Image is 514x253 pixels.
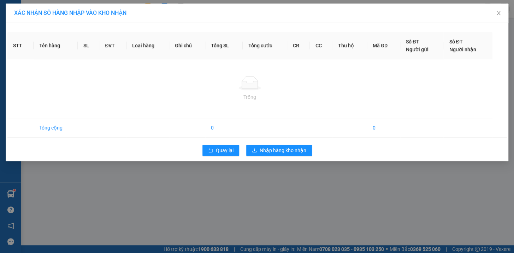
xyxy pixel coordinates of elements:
b: Sao Việt [43,17,86,28]
th: Tổng cước [243,32,287,59]
td: 0 [205,118,243,138]
span: rollback [208,148,213,153]
th: Tên hàng [34,32,78,59]
th: STT [7,32,34,59]
th: Mã GD [367,32,400,59]
button: downloadNhập hàng kho nhận [246,145,312,156]
th: Ghi chú [169,32,205,59]
th: Loại hàng [126,32,169,59]
span: close [496,10,501,16]
th: Thu hộ [332,32,367,59]
span: XÁC NHẬN SỐ HÀNG NHẬP VÀO KHO NHẬN [14,10,126,16]
span: Số ĐT [449,39,462,44]
span: Người gửi [406,47,429,52]
th: Tổng SL [205,32,243,59]
span: Quay lại [216,146,234,154]
td: Tổng cộng [34,118,78,138]
button: Close [489,4,508,23]
span: Nhập hàng kho nhận [260,146,306,154]
h2: VP Nhận: Văn phòng Phố Lu [37,41,171,85]
div: Trống [13,93,486,101]
td: 0 [367,118,400,138]
th: CR [287,32,310,59]
img: logo.jpg [4,6,39,41]
b: [DOMAIN_NAME] [94,6,171,17]
button: rollbackQuay lại [202,145,239,156]
th: SL [78,32,99,59]
span: download [252,148,257,153]
span: Số ĐT [406,39,419,44]
th: CC [310,32,332,59]
span: Người nhận [449,47,476,52]
h2: 6IXFEEVE [4,41,57,53]
th: ĐVT [99,32,126,59]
